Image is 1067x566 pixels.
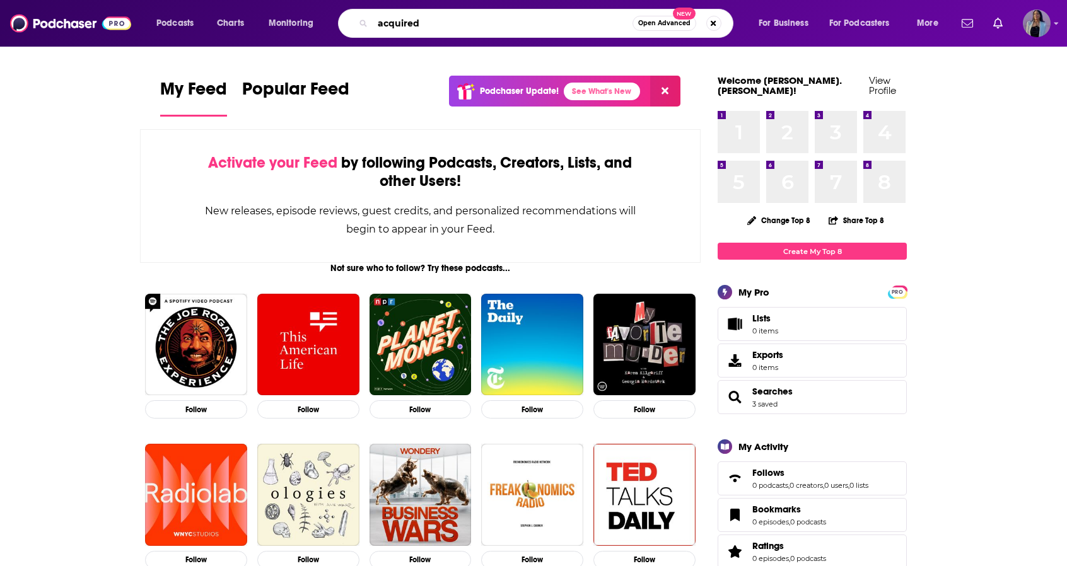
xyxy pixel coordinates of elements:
a: Bookmarks [752,504,826,515]
a: Exports [718,344,907,378]
img: User Profile [1023,9,1051,37]
span: , [848,481,849,490]
span: Popular Feed [242,78,349,107]
div: New releases, episode reviews, guest credits, and personalized recommendations will begin to appe... [204,202,637,238]
span: Podcasts [156,14,194,32]
div: Search podcasts, credits, & more... [350,9,745,38]
a: Bookmarks [722,506,747,524]
span: Exports [752,349,783,361]
img: The Daily [481,294,583,396]
a: 0 episodes [752,554,789,563]
span: 0 items [752,363,783,372]
span: My Feed [160,78,227,107]
img: This American Life [257,294,359,396]
button: Follow [593,400,696,419]
img: Podchaser - Follow, Share and Rate Podcasts [10,11,131,35]
a: Welcome [PERSON_NAME].[PERSON_NAME]! [718,74,842,96]
span: Logged in as maria.pina [1023,9,1051,37]
a: 0 podcasts [790,554,826,563]
img: TED Talks Daily [593,444,696,546]
a: Ratings [722,543,747,560]
span: For Business [759,14,808,32]
span: More [917,14,938,32]
span: Ratings [752,540,784,552]
a: Show notifications dropdown [988,13,1008,34]
button: Follow [145,400,247,419]
span: Follows [718,461,907,495]
span: Exports [722,352,747,369]
a: 0 creators [790,481,823,490]
a: 0 users [824,481,848,490]
button: Open AdvancedNew [633,16,696,31]
a: 0 podcasts [790,517,826,526]
a: Follows [752,467,868,478]
span: Bookmarks [718,498,907,532]
button: open menu [821,13,908,33]
span: , [788,481,790,490]
a: Popular Feed [242,78,349,117]
span: Follows [752,467,784,478]
a: See What's New [564,83,640,100]
span: , [789,517,790,526]
a: 0 episodes [752,517,789,526]
a: Ratings [752,540,826,552]
span: Lists [752,313,778,324]
a: Lists [718,307,907,341]
span: Bookmarks [752,504,801,515]
a: PRO [890,287,905,296]
span: 0 items [752,326,778,335]
span: Searches [718,380,907,414]
button: Follow [481,400,583,419]
img: Planet Money [370,294,472,396]
a: Charts [209,13,252,33]
span: , [789,554,790,563]
span: Monitoring [269,14,313,32]
img: Business Wars [370,444,472,546]
a: 0 podcasts [752,481,788,490]
span: Activate your Feed [208,153,337,172]
button: Follow [370,400,472,419]
p: Podchaser Update! [480,86,559,96]
button: Show profile menu [1023,9,1051,37]
span: , [823,481,824,490]
a: My Feed [160,78,227,117]
button: open menu [148,13,210,33]
button: Share Top 8 [828,208,885,233]
span: PRO [890,287,905,297]
input: Search podcasts, credits, & more... [373,13,633,33]
button: open menu [260,13,330,33]
button: open menu [908,13,954,33]
div: My Pro [738,286,769,298]
a: Create My Top 8 [718,243,907,260]
img: Freakonomics Radio [481,444,583,546]
span: New [673,8,696,20]
img: Ologies with Alie Ward [257,444,359,546]
img: Radiolab [145,444,247,546]
span: Lists [722,315,747,333]
button: Follow [257,400,359,419]
a: Searches [752,386,793,397]
img: The Joe Rogan Experience [145,294,247,396]
button: Change Top 8 [740,212,818,228]
span: For Podcasters [829,14,890,32]
span: Charts [217,14,244,32]
a: Show notifications dropdown [957,13,978,34]
a: 0 lists [849,481,868,490]
img: My Favorite Murder with Karen Kilgariff and Georgia Hardstark [593,294,696,396]
a: Searches [722,388,747,406]
button: open menu [750,13,824,33]
span: Lists [752,313,771,324]
a: Follows [722,470,747,487]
